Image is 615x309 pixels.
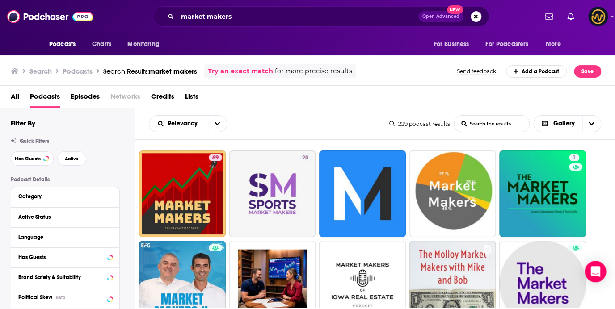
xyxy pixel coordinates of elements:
[185,89,198,108] a: Lists
[480,36,541,53] button: open menu
[149,67,197,75] span: market makers
[546,38,561,50] span: More
[18,271,112,283] button: Brand Safety & Suitability
[15,156,41,161] span: Has Guests
[18,191,112,202] button: Category
[533,115,602,132] button: Choose View
[18,274,105,280] div: Brand Safety & Suitability
[56,295,66,301] div: Beta
[149,121,208,127] button: open menu
[92,38,111,50] span: Charts
[11,176,120,183] p: Podcast Details
[212,154,219,163] span: 69
[208,66,273,76] a: Try an exact match
[18,193,106,200] div: Category
[454,67,499,75] button: Send feedback
[539,36,572,53] button: open menu
[103,67,197,75] div: Search Results:
[588,7,608,26] img: User Profile
[18,234,106,240] div: Language
[18,254,105,260] div: Has Guests
[168,121,201,127] span: Relevancy
[18,231,112,242] button: Language
[499,150,586,237] a: 1
[127,38,159,50] span: Monitoring
[427,36,480,53] button: open menu
[585,261,606,282] div: Open Intercom Messenger
[275,66,352,76] span: for more precise results
[153,6,489,27] div: Search podcasts, credits, & more...
[208,116,227,132] button: open menu
[20,138,49,144] span: Quick Filters
[11,151,54,166] button: Has Guests
[588,7,608,26] button: Show profile menu
[63,67,93,75] h3: Podcasts
[209,154,222,161] a: 69
[18,292,112,303] button: Political SkewBeta
[29,67,52,75] h3: Search
[57,151,86,166] button: Active
[573,154,576,163] span: 1
[18,211,112,222] button: Active Status
[422,14,459,19] span: Open Advanced
[574,65,601,78] button: Save
[30,89,60,108] a: Podcasts
[299,154,312,161] a: 20
[71,89,100,108] a: Episodes
[553,121,575,127] span: Gallery
[49,38,76,50] span: Podcasts
[11,119,35,127] h2: Filter By
[564,9,577,24] a: Show notifications dropdown
[485,38,528,50] span: For Podcasters
[389,121,450,127] div: 229 podcast results
[11,89,19,108] a: All
[177,9,418,24] input: Search podcasts, credits, & more...
[121,36,171,53] button: open menu
[229,150,316,237] a: 20
[569,154,579,161] a: 1
[18,294,52,301] span: Political Skew
[151,89,174,108] a: Credits
[103,67,197,75] a: Search Results:market makers
[18,214,106,220] div: Active Status
[43,36,87,53] button: open menu
[418,11,463,22] button: Open AdvancedNew
[18,251,112,263] button: Has Guests
[7,8,93,25] img: Podchaser - Follow, Share and Rate Podcasts
[541,9,556,24] a: Show notifications dropdown
[434,38,469,50] span: For Business
[139,150,226,237] a: 69
[65,156,79,161] span: Active
[302,154,308,163] span: 20
[588,7,608,26] span: Logged in as LowerStreet
[110,89,140,108] span: Networks
[86,36,117,53] a: Charts
[447,5,463,14] span: New
[149,115,227,132] h2: Choose List sort
[506,65,567,78] a: Add a Podcast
